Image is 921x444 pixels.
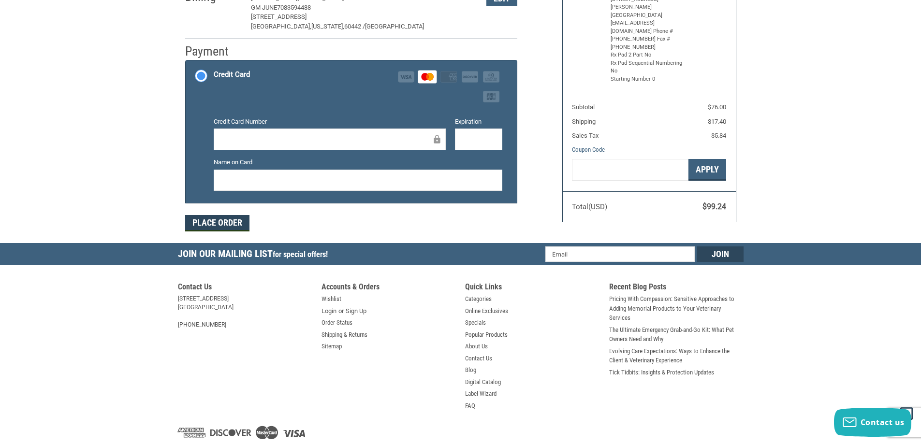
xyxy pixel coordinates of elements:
[322,294,341,304] a: Wishlist
[214,158,502,167] label: Name on Card
[465,342,488,351] a: About Us
[273,250,328,259] span: for special offers!
[702,202,726,211] span: $99.24
[609,325,744,344] a: The Ultimate Emergency Grab-and-Go Kit: What Pet Owners Need and Why
[344,23,365,30] span: 60442 /
[611,75,686,84] li: Starting Number 0
[322,282,456,294] h5: Accounts & Orders
[322,342,342,351] a: Sitemap
[711,132,726,139] span: $5.84
[688,159,726,181] button: Apply
[697,246,744,262] input: Join
[178,294,312,329] address: [STREET_ADDRESS] [GEOGRAPHIC_DATA] [PHONE_NUMBER]
[572,159,688,181] input: Gift Certificate or Coupon Code
[214,117,446,127] label: Credit Card Number
[465,282,599,294] h5: Quick Links
[609,282,744,294] h5: Recent Blog Posts
[322,318,352,328] a: Order Status
[346,306,366,316] a: Sign Up
[572,202,607,211] span: Total (USD)
[611,51,686,59] li: Rx Pad 2 Part No
[185,43,242,59] h2: Payment
[609,368,714,377] a: Tick Tidbits: Insights & Protection Updates
[465,401,475,411] a: FAQ
[465,354,492,363] a: Contact Us
[178,243,333,268] h5: Join Our Mailing List
[545,246,695,262] input: Email
[861,417,905,428] span: Contact us
[465,389,497,399] a: Label Wizard
[465,377,501,387] a: Digital Catalog
[708,118,726,125] span: $17.40
[455,117,502,127] label: Expiration
[333,306,350,316] span: or
[572,132,599,139] span: Sales Tax
[572,118,596,125] span: Shipping
[214,67,250,83] div: Credit Card
[465,318,486,328] a: Specials
[251,13,307,20] span: [STREET_ADDRESS]
[365,23,424,30] span: [GEOGRAPHIC_DATA]
[611,59,686,75] li: Rx Pad Sequential Numbering No
[572,103,595,111] span: Subtotal
[465,365,476,375] a: Blog
[609,294,744,323] a: Pricing With Compassion: Sensitive Approaches to Adding Memorial Products to Your Veterinary Serv...
[251,4,277,11] span: GM JUNE
[277,4,311,11] span: 7083594488
[322,306,336,316] a: Login
[251,23,311,30] span: [GEOGRAPHIC_DATA],
[465,294,492,304] a: Categories
[609,346,744,365] a: Evolving Care Expectations: Ways to Enhance the Client & Veterinary Experience
[185,215,249,231] button: Place Order
[834,408,911,437] button: Contact us
[465,306,508,316] a: Online Exclusives
[322,330,367,340] a: Shipping & Returns
[572,146,605,153] a: Coupon Code
[708,103,726,111] span: $76.00
[311,23,344,30] span: [US_STATE],
[465,330,508,340] a: Popular Products
[178,282,312,294] h5: Contact Us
